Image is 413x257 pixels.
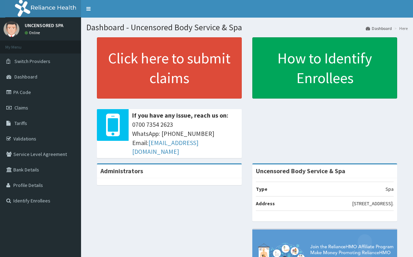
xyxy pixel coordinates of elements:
img: User Image [4,21,19,37]
b: Administrators [100,167,143,175]
h1: Dashboard - Uncensored Body Service & Spa [86,23,408,32]
a: [EMAIL_ADDRESS][DOMAIN_NAME] [132,139,198,156]
a: Dashboard [366,25,392,31]
b: If you have any issue, reach us on: [132,111,228,119]
span: Claims [14,105,28,111]
span: Dashboard [14,74,37,80]
p: UNCENSORED SPA [25,23,63,28]
a: How to Identify Enrollees [252,37,397,99]
span: Tariffs [14,120,27,126]
a: Click here to submit claims [97,37,242,99]
b: Address [256,200,275,207]
p: [STREET_ADDRESS]. [352,200,394,207]
li: Here [393,25,408,31]
span: 0700 7354 2623 WhatsApp: [PHONE_NUMBER] Email: [132,120,238,156]
b: Type [256,186,267,192]
p: Spa [386,186,394,193]
span: Switch Providers [14,58,50,64]
strong: Uncensored Body Service & Spa [256,167,345,175]
a: Online [25,30,42,35]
